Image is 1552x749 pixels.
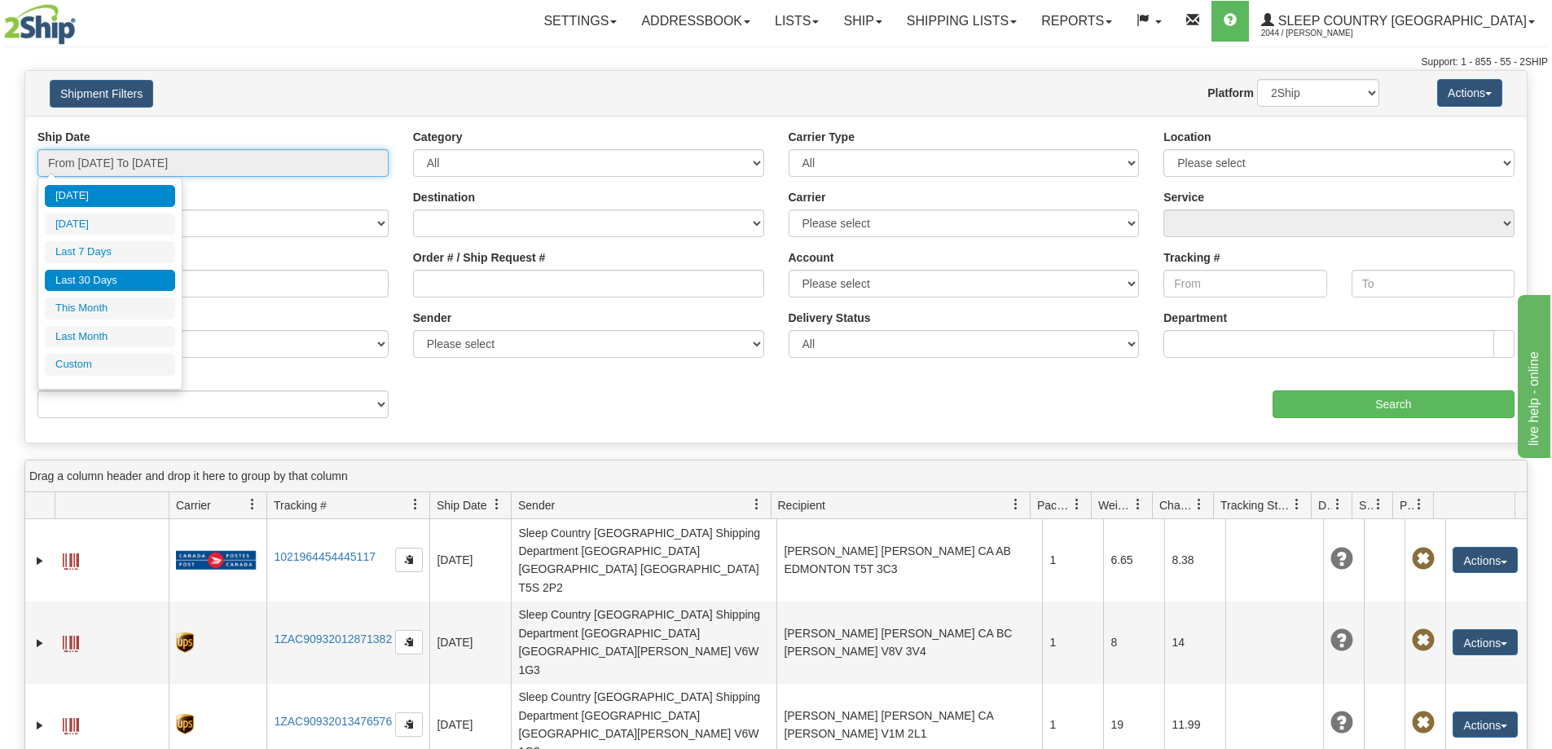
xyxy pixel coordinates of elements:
[1359,497,1373,513] span: Shipment Issues
[1261,25,1383,42] span: 2044 / [PERSON_NAME]
[895,1,1029,42] a: Shipping lists
[1063,491,1091,518] a: Packages filter column settings
[1164,601,1225,684] td: 14
[45,270,175,292] li: Last 30 Days
[1207,85,1254,101] label: Platform
[1273,390,1515,418] input: Search
[1037,497,1071,513] span: Packages
[50,80,153,108] button: Shipment Filters
[429,601,511,684] td: [DATE]
[1405,491,1433,518] a: Pickup Status filter column settings
[45,185,175,207] li: [DATE]
[1324,491,1352,518] a: Delivery Status filter column settings
[1330,712,1353,734] span: Unknown
[1283,491,1311,518] a: Tracking Status filter column settings
[395,548,423,572] button: Copy to clipboard
[45,241,175,263] li: Last 7 Days
[274,632,392,645] a: 1ZAC90932012871382
[1330,629,1353,652] span: Unknown
[176,632,193,653] img: 8 - UPS
[429,519,511,601] td: [DATE]
[1453,629,1518,655] button: Actions
[778,497,825,513] span: Recipient
[531,1,629,42] a: Settings
[1042,601,1103,684] td: 1
[518,497,555,513] span: Sender
[395,630,423,654] button: Copy to clipboard
[274,497,327,513] span: Tracking #
[274,550,376,563] a: 1021964454445117
[45,297,175,319] li: This Month
[1220,497,1291,513] span: Tracking Status
[1163,189,1204,205] label: Service
[1412,629,1435,652] span: Pickup Not Assigned
[629,1,763,42] a: Addressbook
[37,129,90,145] label: Ship Date
[1515,291,1550,457] iframe: chat widget
[1103,519,1164,601] td: 6.65
[45,326,175,348] li: Last Month
[4,4,76,45] img: logo2044.jpg
[32,717,48,734] a: Expand
[63,628,79,654] a: Label
[1159,497,1194,513] span: Charge
[25,460,1527,492] div: grid grouping header
[239,491,266,518] a: Carrier filter column settings
[1042,519,1103,601] td: 1
[274,715,392,728] a: 1ZAC90932013476576
[763,1,831,42] a: Lists
[1163,270,1326,297] input: From
[483,491,511,518] a: Ship Date filter column settings
[1029,1,1124,42] a: Reports
[1453,547,1518,573] button: Actions
[1103,601,1164,684] td: 8
[1412,548,1435,571] span: Pickup Not Assigned
[176,714,193,734] img: 8 - UPS
[1098,497,1132,513] span: Weight
[176,497,211,513] span: Carrier
[395,712,423,737] button: Copy to clipboard
[511,601,776,684] td: Sleep Country [GEOGRAPHIC_DATA] Shipping Department [GEOGRAPHIC_DATA] [GEOGRAPHIC_DATA][PERSON_NA...
[789,129,855,145] label: Carrier Type
[176,550,256,571] img: 20 - Canada Post
[776,601,1042,684] td: [PERSON_NAME] [PERSON_NAME] CA BC [PERSON_NAME] V8V 3V4
[1453,712,1518,738] button: Actions
[413,129,463,145] label: Category
[1249,1,1547,42] a: Sleep Country [GEOGRAPHIC_DATA] 2044 / [PERSON_NAME]
[45,354,175,376] li: Custom
[743,491,771,518] a: Sender filter column settings
[789,310,871,326] label: Delivery Status
[511,519,776,601] td: Sleep Country [GEOGRAPHIC_DATA] Shipping Department [GEOGRAPHIC_DATA] [GEOGRAPHIC_DATA] [GEOGRAPH...
[776,519,1042,601] td: [PERSON_NAME] [PERSON_NAME] CA AB EDMONTON T5T 3C3
[1124,491,1152,518] a: Weight filter column settings
[1437,79,1502,107] button: Actions
[413,189,475,205] label: Destination
[12,10,151,29] div: live help - online
[1163,129,1211,145] label: Location
[32,553,48,569] a: Expand
[1164,519,1225,601] td: 8.38
[1330,548,1353,571] span: Unknown
[789,189,826,205] label: Carrier
[831,1,894,42] a: Ship
[1274,14,1527,28] span: Sleep Country [GEOGRAPHIC_DATA]
[63,711,79,737] a: Label
[45,214,175,236] li: [DATE]
[1318,497,1332,513] span: Delivery Status
[32,635,48,651] a: Expand
[413,249,546,266] label: Order # / Ship Request #
[1185,491,1213,518] a: Charge filter column settings
[437,497,486,513] span: Ship Date
[402,491,429,518] a: Tracking # filter column settings
[789,249,834,266] label: Account
[4,55,1548,69] div: Support: 1 - 855 - 55 - 2SHIP
[1400,497,1414,513] span: Pickup Status
[413,310,451,326] label: Sender
[1163,310,1227,326] label: Department
[1365,491,1392,518] a: Shipment Issues filter column settings
[63,546,79,572] a: Label
[1002,491,1030,518] a: Recipient filter column settings
[1412,712,1435,734] span: Pickup Not Assigned
[1352,270,1515,297] input: To
[1163,249,1220,266] label: Tracking #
